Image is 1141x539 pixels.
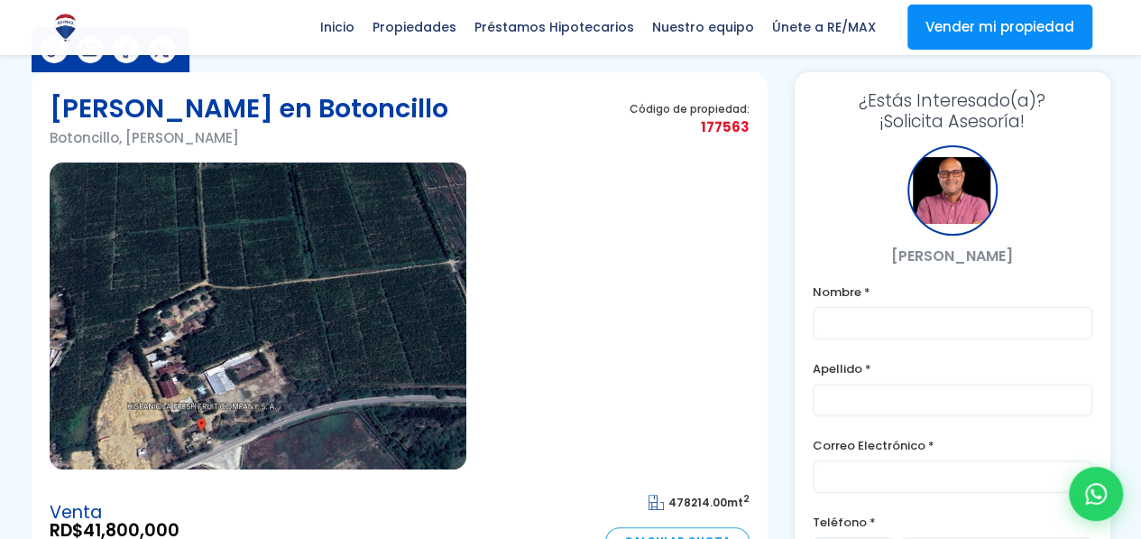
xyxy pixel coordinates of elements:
span: Nuestro equipo [643,14,763,41]
h3: ¡Solicita Asesoría! [813,90,1092,132]
div: Julio Holguin [907,145,998,236]
h1: [PERSON_NAME] en Botoncillo [50,90,448,126]
span: Inicio [311,14,363,41]
span: mt [649,495,750,510]
img: Terreno en Botoncillo [50,163,466,469]
span: ¿Estás Interesado(a)? [813,90,1092,111]
span: Únete a RE/MAX [763,14,885,41]
label: Nombre * [813,281,1092,303]
a: Vender mi propiedad [907,5,1092,50]
img: Logo de REMAX [50,12,81,43]
span: Código de propiedad: [630,102,750,116]
span: Venta [50,504,179,522]
span: 478214.00 [668,495,727,510]
p: Botoncillo, [PERSON_NAME] [50,126,448,149]
sup: 2 [743,492,750,506]
span: Propiedades [363,14,465,41]
p: [PERSON_NAME] [813,245,1092,267]
span: Préstamos Hipotecarios [465,14,643,41]
label: Correo Electrónico * [813,434,1092,457]
label: Apellido * [813,358,1092,380]
label: Teléfono * [813,511,1092,534]
span: 177563 [630,116,750,138]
